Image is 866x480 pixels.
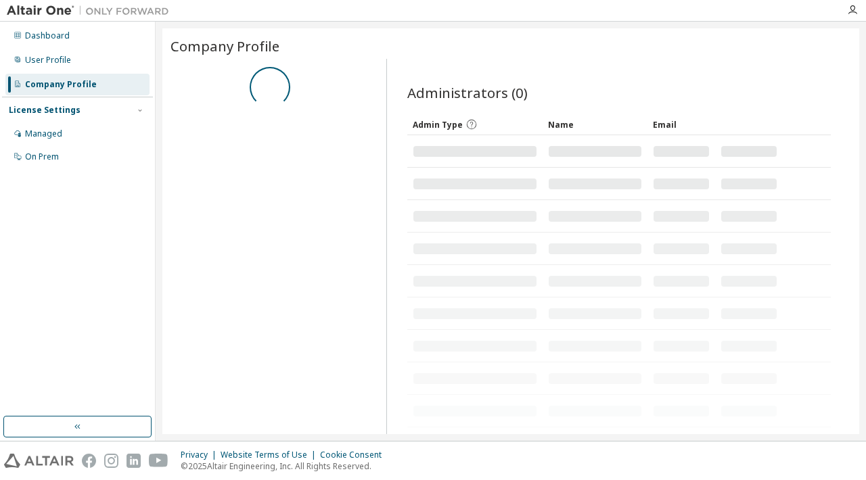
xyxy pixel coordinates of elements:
[25,79,97,90] div: Company Profile
[413,119,463,130] span: Admin Type
[181,460,390,472] p: © 2025 Altair Engineering, Inc. All Rights Reserved.
[9,105,81,116] div: License Settings
[7,4,176,18] img: Altair One
[4,454,74,468] img: altair_logo.svg
[320,450,390,460] div: Cookie Consent
[104,454,118,468] img: instagram.svg
[82,454,96,468] img: facebook.svg
[127,454,141,468] img: linkedin.svg
[25,128,62,139] div: Managed
[25,151,59,162] div: On Prem
[181,450,221,460] div: Privacy
[653,114,710,135] div: Email
[25,30,70,41] div: Dashboard
[170,37,279,55] span: Company Profile
[407,83,528,102] span: Administrators (0)
[221,450,320,460] div: Website Terms of Use
[149,454,168,468] img: youtube.svg
[548,114,643,135] div: Name
[25,55,71,66] div: User Profile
